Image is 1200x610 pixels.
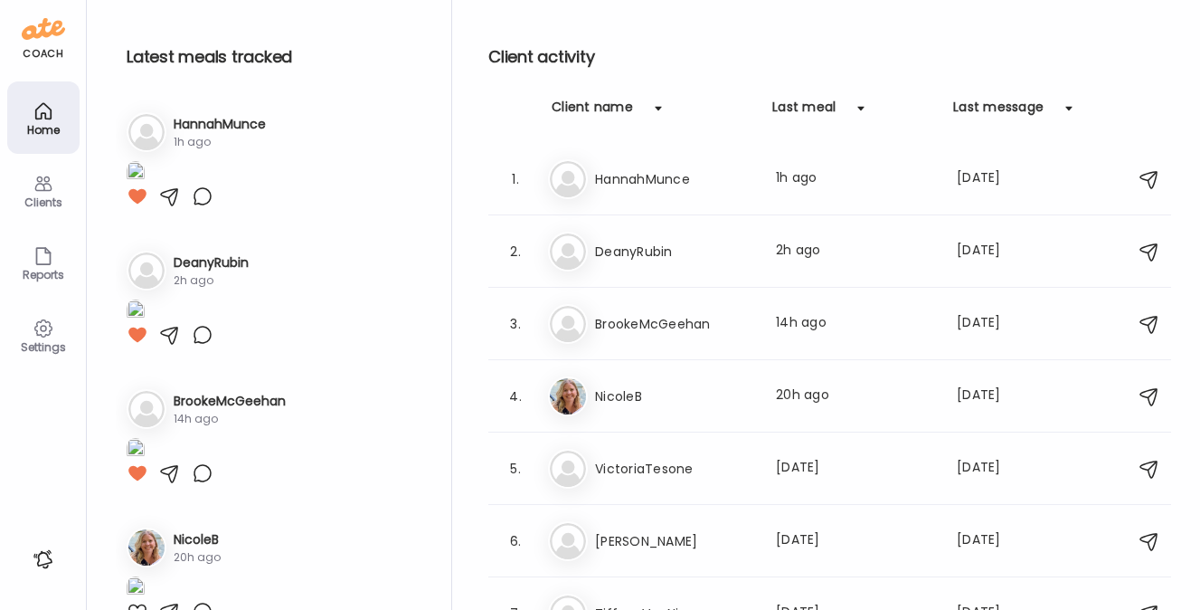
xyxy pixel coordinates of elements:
div: 1h ago [776,168,935,190]
img: bg-avatar-default.svg [550,523,586,559]
div: [DATE] [957,530,1027,552]
img: avatars%2FkkLrUY8seuY0oYXoW3rrIxSZDCE3 [550,378,586,415]
img: avatars%2FkkLrUY8seuY0oYXoW3rrIxSZDCE3 [128,529,165,566]
img: ate [22,14,65,43]
div: 14h ago [776,313,935,335]
img: images%2FT4hpSHujikNuuNlp83B0WiiAjC52%2FvLt9mapQXMydhidONqA8%2FE4QRLO8rT26BkiGrHWoI_1080 [127,300,145,324]
div: 4. [505,386,526,407]
h3: HannahMunce [174,115,266,134]
div: 14h ago [174,411,286,427]
div: [DATE] [957,386,1027,407]
img: bg-avatar-default.svg [550,306,586,342]
div: 20h ago [776,386,935,407]
h3: DeanyRubin [595,241,754,262]
div: 1h ago [174,134,266,150]
div: 3. [505,313,526,335]
div: [DATE] [957,168,1027,190]
img: bg-avatar-default.svg [128,114,165,150]
h3: BrookeMcGeehan [174,392,286,411]
img: images%2Fkfkzk6vGDOhEU9eo8aJJ3Lraes72%2FLyqQSfhIOE73sAZ5UxY6%2Ftg8IQhjwlm6Yz5ywKzPW_1080 [127,161,145,186]
h2: Latest meals tracked [127,43,422,71]
h2: Client activity [488,43,1171,71]
div: Client name [552,98,633,127]
div: Home [11,124,76,136]
h3: NicoleB [595,386,754,407]
div: 5. [505,458,526,480]
div: [DATE] [776,458,935,480]
h3: HannahMunce [595,168,754,190]
div: 20h ago [174,549,221,566]
div: Last message [953,98,1044,127]
div: [DATE] [957,458,1027,480]
h3: NicoleB [174,530,221,549]
div: 2h ago [174,272,249,289]
h3: [PERSON_NAME] [595,530,754,552]
img: images%2FkkLrUY8seuY0oYXoW3rrIxSZDCE3%2F1rpxkfLPplbyvAqOiKdv%2FVVO8Imnx2aTPIcWbCvTK_1080 [127,577,145,601]
img: bg-avatar-default.svg [550,451,586,487]
img: bg-avatar-default.svg [550,161,586,197]
div: Last meal [772,98,836,127]
div: 1. [505,168,526,190]
img: bg-avatar-default.svg [550,234,586,270]
div: [DATE] [957,241,1027,262]
div: [DATE] [957,313,1027,335]
h3: DeanyRubin [174,253,249,272]
div: [DATE] [776,530,935,552]
div: 2h ago [776,241,935,262]
div: 6. [505,530,526,552]
img: bg-avatar-default.svg [128,253,165,289]
div: Settings [11,341,76,353]
img: images%2FZKxVoTeUMKWgD8HYyzG7mKbbt422%2FBod7Vxsouu5LQ3l7KQFR%2FnP3krY02u6nWkAQHLzOL_1080 [127,438,145,462]
div: Clients [11,196,76,208]
div: 2. [505,241,526,262]
h3: VictoriaTesone [595,458,754,480]
div: Reports [11,269,76,281]
h3: BrookeMcGeehan [595,313,754,335]
img: bg-avatar-default.svg [128,391,165,427]
div: coach [23,46,63,62]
